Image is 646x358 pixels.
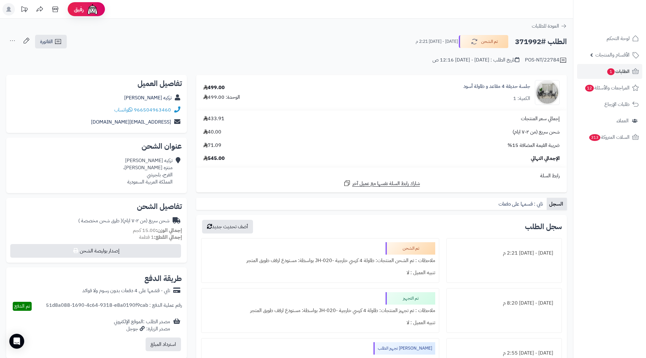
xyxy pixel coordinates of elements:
[463,83,530,90] a: جلسة حديقة 4 مقاعد و طاولة أسود
[154,233,182,241] strong: إجمالي القطع:
[577,97,642,112] a: طلبات الإرجاع
[547,198,567,210] a: السجل
[595,51,630,59] span: الأقسام والمنتجات
[114,325,170,333] div: مصدر الزيارة: جوجل
[205,255,435,267] div: ملاحظات : تم الشحن المنتجات: طاولة 4 كرسي خارجية -JH-020 بواسطة: مستودع ارفف طويق المتجر
[82,287,170,294] div: تابي - قسّمها على 4 دفعات بدون رسوم ولا فوائد
[585,84,630,92] span: المراجعات والأسئلة
[604,100,630,109] span: طلبات الإرجاع
[156,227,182,234] strong: إجمالي الوزن:
[205,267,435,279] div: تنبيه العميل : لا
[577,130,642,145] a: السلات المتروكة313
[203,84,225,91] div: 499.00
[203,115,224,122] span: 433.91
[386,292,435,305] div: تم التجهيز
[577,113,642,128] a: العملاء
[525,57,567,64] div: POS-NT/22784
[40,38,53,45] span: الفاتورة
[10,244,181,258] button: إصدار بوليصة الشحن
[46,302,182,311] div: رقم عملية الدفع : 51d8a088-1690-4c64-9318-e8a0190f9cab
[515,35,567,48] h2: الطلب #371992
[532,22,567,30] a: العودة للطلبات
[205,305,435,317] div: ملاحظات : تم تجهيز المنتجات: طاولة 4 كرسي خارجية -JH-020 بواسطة: مستودع ارفف طويق المتجر
[532,22,559,30] span: العودة للطلبات
[577,64,642,79] a: الطلبات1
[386,242,435,255] div: تم الشحن
[123,157,173,185] div: تركيه [PERSON_NAME] منتزه [PERSON_NAME]، الفرح، بلجرشي‎ المملكة العربية السعودية
[607,67,630,76] span: الطلبات
[513,129,560,136] span: شحن سريع (من ٢-٧ ايام)
[607,68,615,75] span: 1
[607,34,630,43] span: لوحة التحكم
[617,116,629,125] span: العملاء
[9,334,24,349] div: Open Intercom Messenger
[86,3,99,16] img: ai-face.png
[14,302,30,310] span: تم الدفع
[203,142,221,149] span: 71.09
[144,275,182,282] h2: طريقة الدفع
[521,115,560,122] span: إجمالي سعر المنتجات
[535,80,559,105] img: 1754462848-110119010025-90x90.jpg
[343,179,420,187] a: شارك رابط السلة نفسها مع عميل آخر
[114,318,170,333] div: مصدر الطلب :الموقع الإلكتروني
[459,35,508,48] button: تم الشحن
[525,223,562,230] h3: سجل الطلب
[513,95,530,102] div: الكمية: 1
[450,297,558,309] div: [DATE] - [DATE] 8:20 م
[35,35,67,48] a: الفاتورة
[202,220,253,233] button: أضف تحديث جديد
[450,247,558,259] div: [DATE] - [DATE] 2:21 م
[203,129,221,136] span: 40.00
[146,338,181,351] button: استرداد المبلغ
[577,80,642,95] a: المراجعات والأسئلة12
[203,94,240,101] div: الوحدة: 499.00
[577,31,642,46] a: لوحة التحكم
[205,317,435,329] div: تنبيه العميل : لا
[139,233,182,241] small: 1 قطعة
[133,227,182,234] small: 15.00 كجم
[589,133,630,142] span: السلات المتروكة
[508,142,560,149] span: ضريبة القيمة المضافة 15%
[589,134,601,141] span: 313
[134,106,171,114] a: 966504963460
[11,80,182,87] h2: تفاصيل العميل
[11,143,182,150] h2: عنوان الشحن
[416,39,458,45] small: [DATE] - [DATE] 2:21 م
[432,57,519,64] div: تاريخ الطلب : [DATE] - [DATE] 12:16 ص
[203,155,225,162] span: 545.00
[114,106,133,114] a: واتساب
[124,94,172,102] a: تركيه [PERSON_NAME]
[78,217,122,224] span: ( طرق شحن مخصصة )
[373,342,435,355] div: [PERSON_NAME] تجهيز الطلب
[496,198,547,210] a: تابي : قسمها على دفعات
[199,172,564,179] div: رابط السلة
[11,203,182,210] h2: تفاصيل الشحن
[531,155,560,162] span: الإجمالي النهائي
[604,14,640,27] img: logo-2.png
[78,217,169,224] div: شحن سريع (من ٢-٧ ايام)
[91,118,171,126] a: [EMAIL_ADDRESS][DOMAIN_NAME]
[585,85,594,92] span: 12
[16,3,32,17] a: تحديثات المنصة
[74,6,84,13] span: رفيق
[352,180,420,187] span: شارك رابط السلة نفسها مع عميل آخر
